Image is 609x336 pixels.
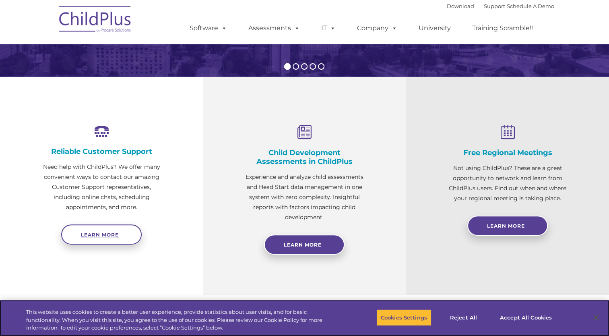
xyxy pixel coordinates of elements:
[447,3,554,9] font: |
[313,20,344,36] a: IT
[349,20,405,36] a: Company
[112,53,136,59] span: Last name
[40,147,163,156] h4: Reliable Customer Support
[243,148,365,166] h4: Child Development Assessments in ChildPlus
[284,242,322,248] span: Learn More
[81,232,119,238] span: Learn more
[484,3,505,9] a: Support
[467,216,548,236] a: Learn More
[240,20,308,36] a: Assessments
[464,20,541,36] a: Training Scramble!!
[411,20,459,36] a: University
[243,172,365,222] p: Experience and analyze child assessments and Head Start data management in one system with zero c...
[438,309,489,326] button: Reject All
[447,3,474,9] a: Download
[446,148,569,157] h4: Free Regional Meetings
[40,162,163,212] p: Need help with ChildPlus? We offer many convenient ways to contact our amazing Customer Support r...
[55,0,136,41] img: ChildPlus by Procare Solutions
[507,3,554,9] a: Schedule A Demo
[495,309,556,326] button: Accept All Cookies
[446,163,569,203] p: Not using ChildPlus? These are a great opportunity to network and learn from ChildPlus users. Fin...
[112,86,146,92] span: Phone number
[182,20,235,36] a: Software
[587,309,605,326] button: Close
[61,224,142,245] a: Learn more
[376,309,431,326] button: Cookies Settings
[26,308,335,332] div: This website uses cookies to create a better user experience, provide statistics about user visit...
[264,234,345,255] a: Learn More
[487,223,525,229] span: Learn More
